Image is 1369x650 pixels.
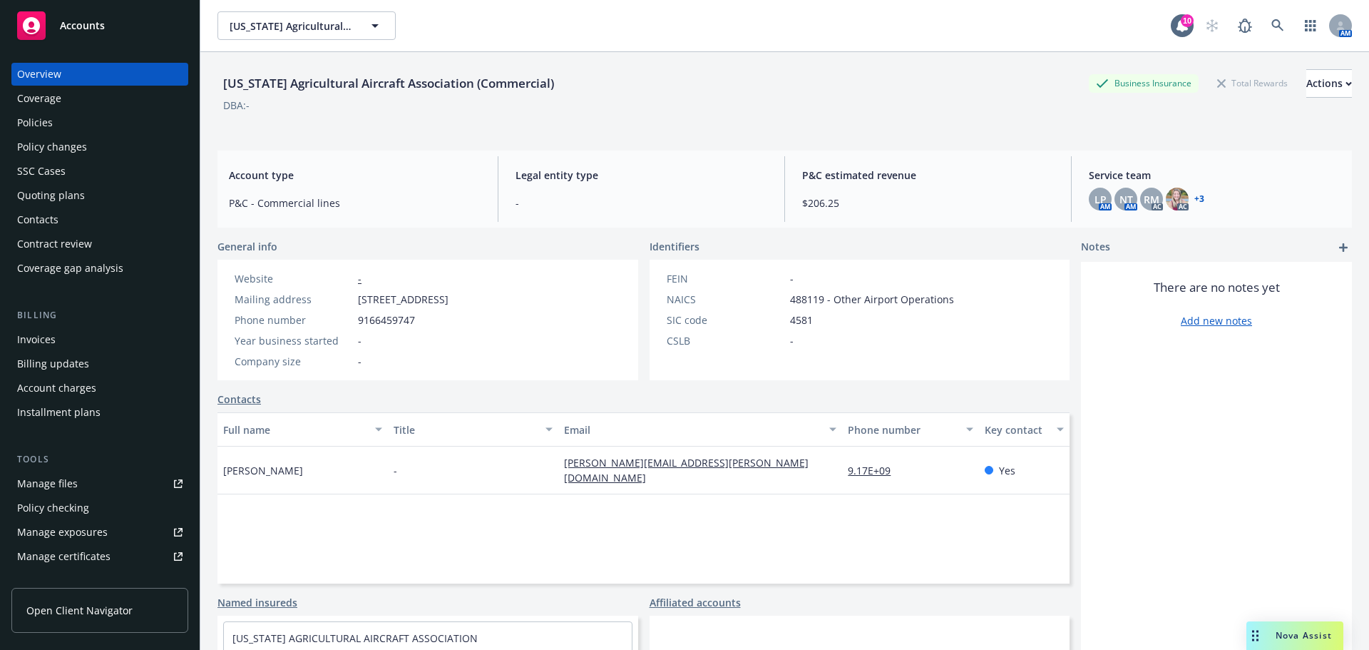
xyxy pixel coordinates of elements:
span: Nova Assist [1276,629,1332,641]
div: Title [394,422,537,437]
div: Manage exposures [17,521,108,544]
span: - [790,271,794,286]
span: [STREET_ADDRESS] [358,292,448,307]
button: Email [558,412,842,447]
a: Manage files [11,472,188,495]
div: CSLB [667,333,784,348]
div: Phone number [235,313,352,327]
div: Contacts [17,208,58,231]
button: Actions [1306,69,1352,98]
a: Coverage [11,87,188,110]
span: 4581 [790,313,813,327]
div: [US_STATE] Agricultural Aircraft Association (Commercial) [217,74,560,93]
a: Contacts [217,392,261,407]
a: Named insureds [217,595,297,610]
span: - [394,463,397,478]
button: Key contact [979,412,1070,447]
span: NT [1119,192,1133,207]
a: Accounts [11,6,188,46]
a: Report a Bug [1231,11,1259,40]
span: 488119 - Other Airport Operations [790,292,954,307]
div: Invoices [17,328,56,351]
div: Email [564,422,821,437]
img: photo [1166,188,1189,210]
span: P&C estimated revenue [802,168,1054,183]
a: - [358,272,362,285]
button: Phone number [842,412,978,447]
div: Company size [235,354,352,369]
div: Contract review [17,233,92,255]
span: Notes [1081,239,1110,256]
button: Title [388,412,558,447]
a: Billing updates [11,352,188,375]
div: Billing updates [17,352,89,375]
div: Year business started [235,333,352,348]
a: Contract review [11,233,188,255]
a: Policy checking [11,497,188,519]
a: Overview [11,63,188,86]
a: Manage claims [11,569,188,592]
span: [US_STATE] Agricultural Aircraft Association (Commercial) [230,19,353,34]
span: $206.25 [802,195,1054,210]
span: Legal entity type [516,168,767,183]
div: Website [235,271,352,286]
span: Accounts [60,20,105,31]
span: - [516,195,767,210]
a: Account charges [11,377,188,400]
div: Drag to move [1246,621,1264,650]
div: Policy checking [17,497,89,519]
div: NAICS [667,292,784,307]
a: Search [1263,11,1292,40]
span: P&C - Commercial lines [229,195,481,210]
a: [PERSON_NAME][EMAIL_ADDRESS][PERSON_NAME][DOMAIN_NAME] [564,456,809,484]
a: Invoices [11,328,188,351]
button: Nova Assist [1246,621,1343,650]
div: Manage files [17,472,78,495]
a: Contacts [11,208,188,231]
span: Open Client Navigator [26,603,133,618]
div: Business Insurance [1089,74,1199,92]
div: Full name [223,422,366,437]
a: Quoting plans [11,184,188,207]
div: SIC code [667,313,784,327]
div: Quoting plans [17,184,85,207]
div: DBA: - [223,98,250,113]
span: - [358,354,362,369]
a: +3 [1194,195,1204,203]
div: Policy changes [17,136,87,158]
a: Start snowing [1198,11,1226,40]
span: Service team [1089,168,1340,183]
div: Phone number [848,422,957,437]
a: add [1335,239,1352,256]
button: [US_STATE] Agricultural Aircraft Association (Commercial) [217,11,396,40]
div: Coverage gap analysis [17,257,123,280]
div: Key contact [985,422,1048,437]
a: [US_STATE] AGRICULTURAL AIRCRAFT ASSOCIATION [232,631,478,645]
span: RM [1144,192,1159,207]
div: Account charges [17,377,96,400]
a: Manage exposures [11,521,188,544]
span: LP [1094,192,1107,207]
div: SSC Cases [17,160,66,183]
a: Policies [11,111,188,134]
a: Manage certificates [11,545,188,568]
span: General info [217,239,277,254]
div: Mailing address [235,292,352,307]
div: Billing [11,308,188,323]
a: Affiliated accounts [650,595,741,610]
a: Coverage gap analysis [11,257,188,280]
div: Installment plans [17,401,101,424]
span: 9166459747 [358,313,415,327]
a: 9.17E+09 [848,464,902,477]
div: Overview [17,63,61,86]
div: Manage claims [17,569,89,592]
a: Policy changes [11,136,188,158]
div: Tools [11,452,188,467]
div: 10 [1181,14,1194,27]
div: Policies [17,111,53,134]
span: Account type [229,168,481,183]
a: Switch app [1296,11,1325,40]
div: Manage certificates [17,545,111,568]
div: Actions [1306,70,1352,97]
